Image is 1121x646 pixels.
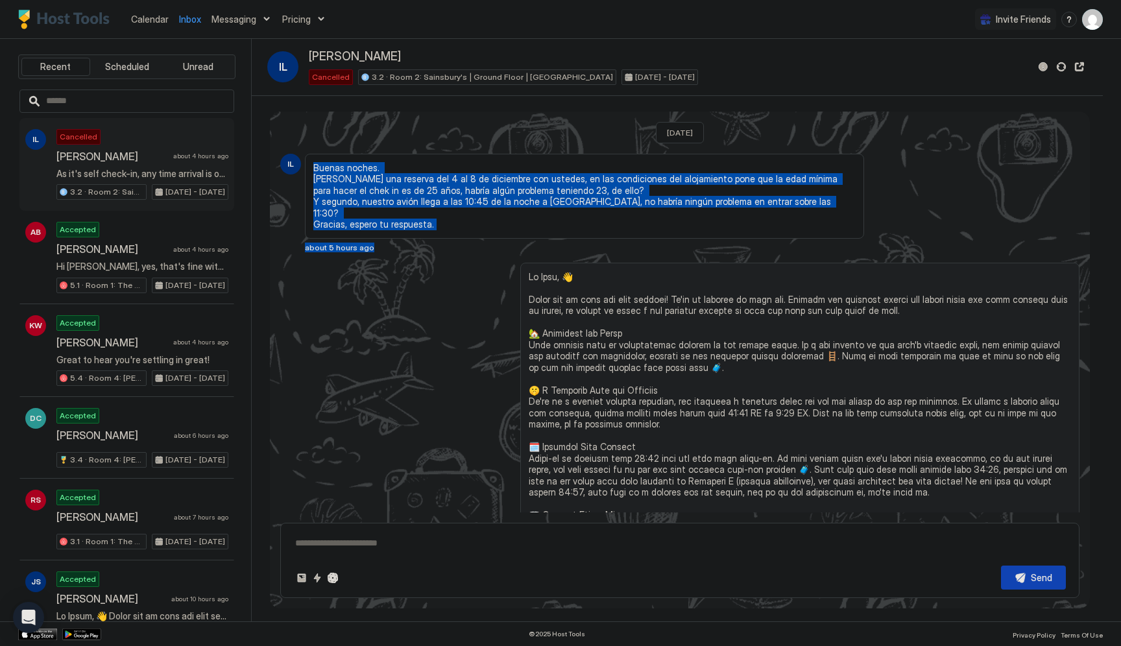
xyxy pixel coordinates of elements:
span: Hi [PERSON_NAME], yes, that's fine with regards to luggage storage, I will change the timings of ... [56,261,228,272]
span: [DATE] - [DATE] [165,536,225,547]
span: Accepted [60,492,96,503]
span: Accepted [60,317,96,329]
a: Calendar [131,12,169,26]
span: Inbox [179,14,201,25]
span: Recent [40,61,71,73]
button: Send [1001,566,1066,590]
span: [PERSON_NAME] [56,510,169,523]
span: IL [287,158,294,170]
span: AB [30,226,41,238]
span: [PERSON_NAME] [56,592,166,605]
span: Invite Friends [996,14,1051,25]
span: Lo Ipsum, 👋 Dolor sit am cons adi elit seddoei! Te'in ut laboree do magn ali. Enimadm ven quisnos... [56,610,228,622]
span: As it's self check-in, any time arrival is okay. We do ask that you be as quiet as possible for t... [56,168,228,180]
a: Terms Of Use [1061,627,1103,641]
span: Buenas noches. [PERSON_NAME] una reserva del 4 al 8 de diciembre con ustedes, en las condiciones ... [313,162,856,230]
button: Quick reply [309,570,325,586]
span: Lo Ipsu, 👋 Dolor sit am cons adi elit seddoei! Te'in ut laboree do magn ali. Enimadm ven quisnost... [529,271,1071,634]
span: about 7 hours ago [174,513,228,521]
span: DC [30,413,42,424]
span: 3.1 · Room 1: The Regency | Ground Floor | [GEOGRAPHIC_DATA] [70,536,143,547]
span: about 4 hours ago [173,338,228,346]
a: App Store [18,628,57,640]
span: © 2025 Host Tools [529,630,585,638]
div: menu [1061,12,1077,27]
span: 5.4 · Room 4: [PERSON_NAME][GEOGRAPHIC_DATA] | Large room | [PERSON_NAME] [70,372,143,384]
span: IL [32,134,39,145]
span: RS [30,494,41,506]
button: Sync reservation [1054,59,1069,75]
div: Open Intercom Messenger [13,602,44,633]
span: about 5 hours ago [305,243,374,252]
span: Cancelled [312,71,350,83]
button: Open reservation [1072,59,1087,75]
span: Terms Of Use [1061,631,1103,639]
span: about 4 hours ago [173,245,228,254]
span: Cancelled [60,131,97,143]
span: [DATE] - [DATE] [165,186,225,198]
a: Host Tools Logo [18,10,115,29]
button: Recent [21,58,90,76]
span: Scheduled [105,61,149,73]
button: Upload image [294,570,309,586]
div: User profile [1082,9,1103,30]
span: [PERSON_NAME] [56,243,168,256]
a: Privacy Policy [1013,627,1055,641]
span: [DATE] - [DATE] [165,280,225,291]
span: [DATE] - [DATE] [165,454,225,466]
span: [DATE] [667,128,693,138]
span: 3.2 · Room 2: Sainsbury's | Ground Floor | [GEOGRAPHIC_DATA] [372,71,613,83]
span: [PERSON_NAME] [56,336,168,349]
span: Accepted [60,224,96,235]
span: [DATE] - [DATE] [635,71,695,83]
span: 3.2 · Room 2: Sainsbury's | Ground Floor | [GEOGRAPHIC_DATA] [70,186,143,198]
a: Inbox [179,12,201,26]
button: Unread [163,58,232,76]
span: about 10 hours ago [171,595,228,603]
span: [PERSON_NAME] [309,49,401,64]
span: Accepted [60,410,96,422]
div: Send [1031,571,1052,584]
span: Unread [183,61,213,73]
span: [PERSON_NAME] [56,429,169,442]
button: Reservation information [1035,59,1051,75]
span: IL [279,59,287,75]
span: Calendar [131,14,169,25]
span: about 6 hours ago [174,431,228,440]
span: KW [29,320,42,331]
span: Pricing [282,14,311,25]
span: Great to hear you're settling in great! [56,354,228,366]
button: Scheduled [93,58,162,76]
div: tab-group [18,54,235,79]
span: about 4 hours ago [173,152,228,160]
span: [PERSON_NAME] [56,150,168,163]
span: [DATE] - [DATE] [165,372,225,384]
span: Messaging [211,14,256,25]
span: JS [31,576,41,588]
a: Google Play Store [62,628,101,640]
span: Accepted [60,573,96,585]
input: Input Field [41,90,234,112]
span: 5.1 · Room 1: The Sixties | Ground floor | [GEOGRAPHIC_DATA] [70,280,143,291]
span: 3.4 · Room 4: [PERSON_NAME] Modern | Large room | [PERSON_NAME] [70,454,143,466]
span: Privacy Policy [1013,631,1055,639]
